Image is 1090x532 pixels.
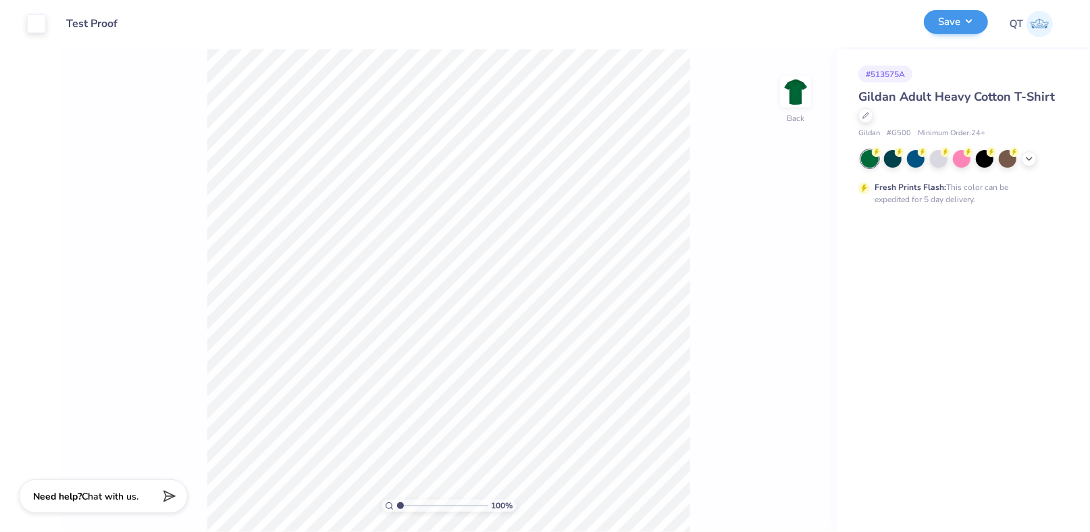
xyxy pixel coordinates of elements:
span: Gildan [858,128,880,139]
div: This color can be expedited for 5 day delivery. [875,181,1041,205]
img: Qa Test [1027,11,1053,37]
div: Back [787,112,804,124]
input: Untitled Design [56,10,155,37]
strong: Need help? [33,490,82,503]
span: Chat with us. [82,490,138,503]
div: # 513575A [858,66,912,82]
img: Back [782,78,809,105]
button: Save [924,10,988,34]
strong: Fresh Prints Flash: [875,182,946,193]
span: QT [1010,16,1023,32]
span: Gildan Adult Heavy Cotton T-Shirt [858,89,1055,105]
span: # G500 [887,128,911,139]
span: Minimum Order: 24 + [918,128,985,139]
a: QT [1010,11,1053,37]
span: 100 % [492,500,513,512]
